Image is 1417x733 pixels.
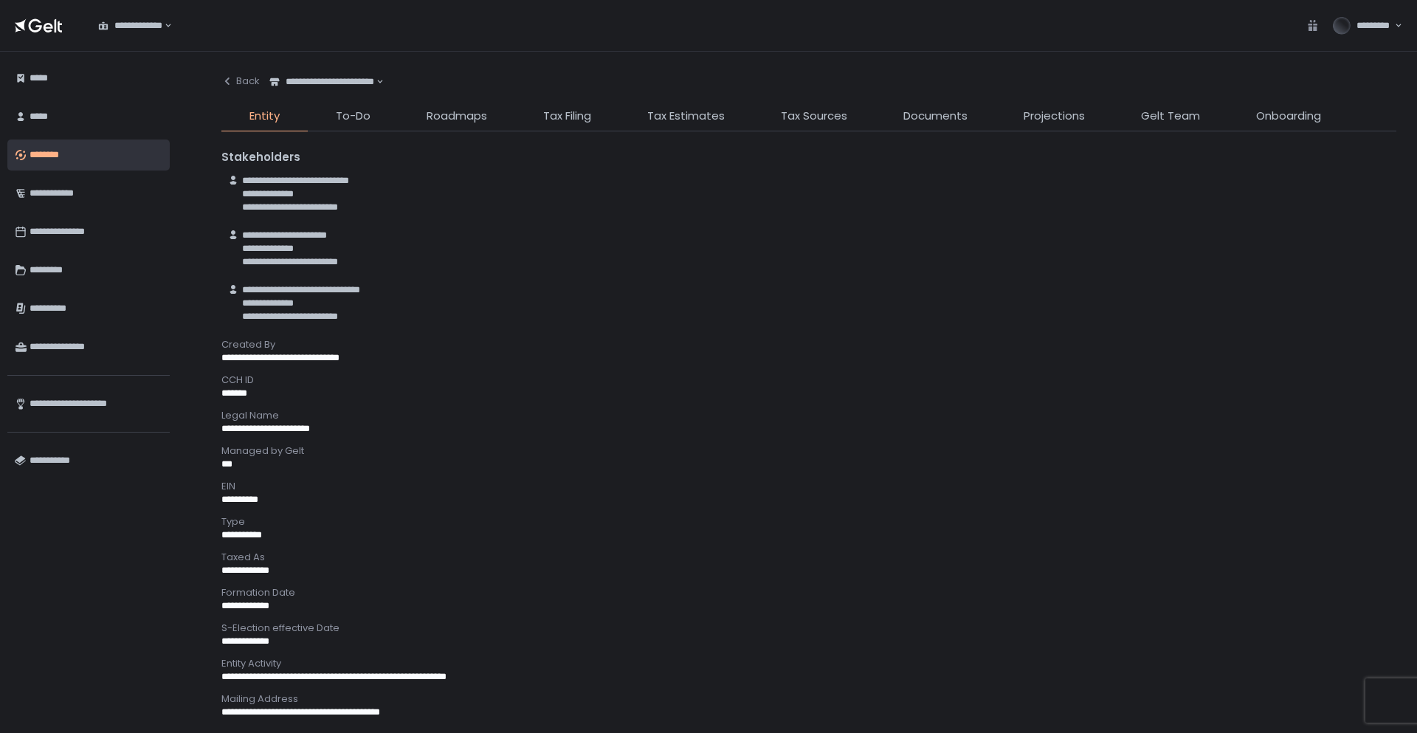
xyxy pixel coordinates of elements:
[647,108,725,125] span: Tax Estimates
[221,622,1396,635] div: S-Election effective Date
[249,108,280,125] span: Entity
[221,515,1396,529] div: Type
[1024,108,1085,125] span: Projections
[221,66,260,96] button: Back
[1256,108,1321,125] span: Onboarding
[89,10,172,41] div: Search for option
[221,480,1396,493] div: EIN
[427,108,487,125] span: Roadmaps
[221,444,1396,458] div: Managed by Gelt
[221,586,1396,599] div: Formation Date
[903,108,968,125] span: Documents
[221,551,1396,564] div: Taxed As
[543,108,591,125] span: Tax Filing
[221,692,1396,706] div: Mailing Address
[221,409,1396,422] div: Legal Name
[374,75,375,89] input: Search for option
[336,108,370,125] span: To-Do
[221,75,260,88] div: Back
[781,108,847,125] span: Tax Sources
[1141,108,1200,125] span: Gelt Team
[260,66,384,97] div: Search for option
[221,338,1396,351] div: Created By
[162,18,163,33] input: Search for option
[221,374,1396,387] div: CCH ID
[221,149,1396,166] div: Stakeholders
[221,657,1396,670] div: Entity Activity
